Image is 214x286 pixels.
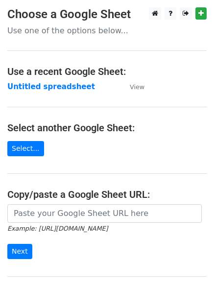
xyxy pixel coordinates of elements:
[7,204,202,223] input: Paste your Google Sheet URL here
[7,141,44,156] a: Select...
[7,82,95,91] a: Untitled spreadsheet
[7,7,207,22] h3: Choose a Google Sheet
[7,225,108,232] small: Example: [URL][DOMAIN_NAME]
[7,244,32,259] input: Next
[130,83,144,91] small: View
[7,122,207,134] h4: Select another Google Sheet:
[7,25,207,36] p: Use one of the options below...
[7,189,207,200] h4: Copy/paste a Google Sheet URL:
[120,82,144,91] a: View
[7,66,207,77] h4: Use a recent Google Sheet:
